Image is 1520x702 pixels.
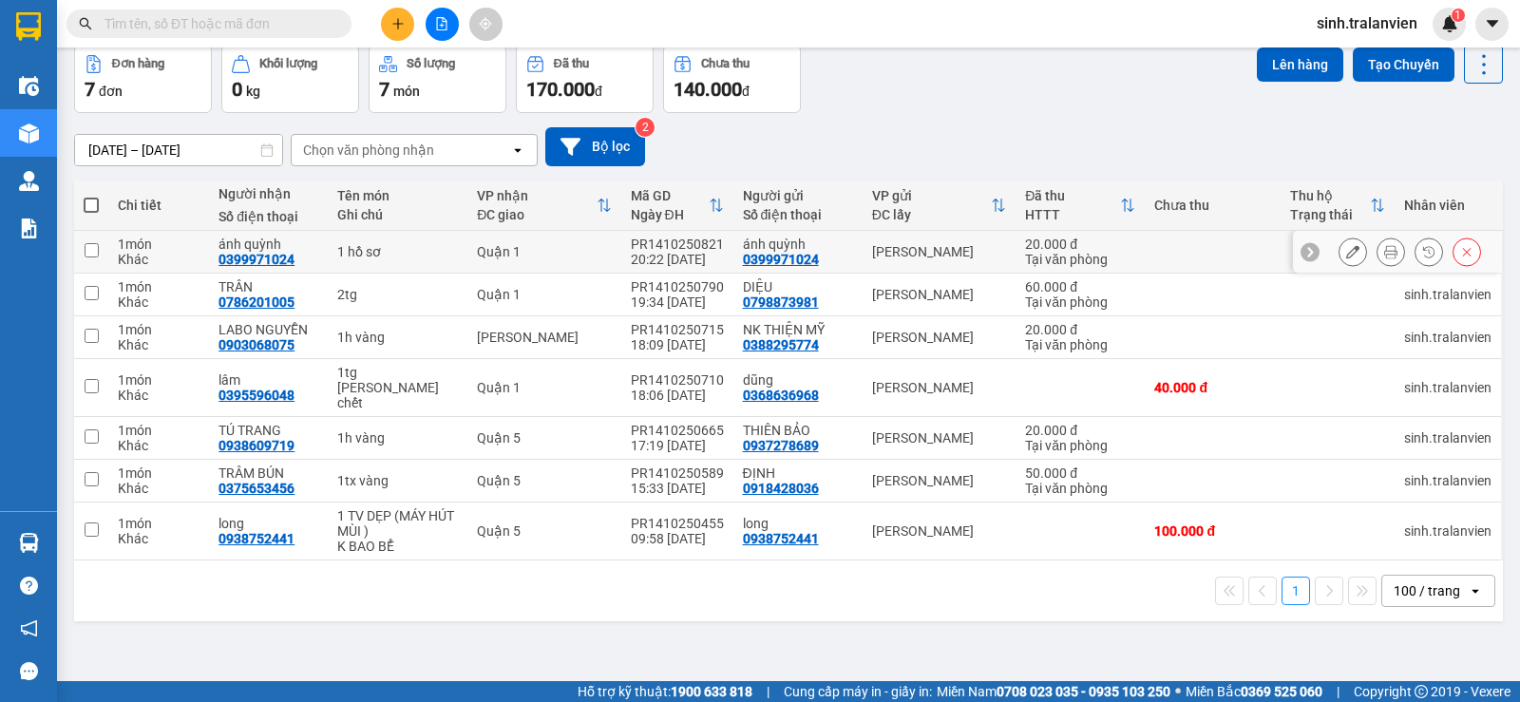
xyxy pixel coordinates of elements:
button: Bộ lọc [545,127,645,166]
div: 2tg [337,287,458,302]
svg: open [1468,583,1483,598]
div: sinh.tralanvien [1404,430,1491,446]
div: Khác [118,438,199,453]
div: Số điện thoại [743,207,853,222]
div: 0375653456 [218,481,294,496]
div: ánh quỳnh [218,237,318,252]
div: 0399971024 [743,252,819,267]
div: LABO NGUYỄN [218,322,318,337]
input: Select a date range. [75,135,282,165]
span: plus [391,17,405,30]
th: Toggle SortBy [1016,180,1145,231]
span: 7 [85,78,95,101]
div: PR1410250665 [631,423,724,438]
div: Trạng thái [1290,207,1370,222]
div: 0786201005 [218,294,294,310]
div: 18:06 [DATE] [631,388,724,403]
span: món [393,84,420,99]
div: ko bao chết [337,380,458,410]
span: notification [20,619,38,637]
div: Quận 5 [477,473,611,488]
img: icon-new-feature [1441,15,1458,32]
img: warehouse-icon [19,171,39,191]
div: DIỆU [743,279,853,294]
div: 1 hồ sơ [337,244,458,259]
button: 1 [1282,577,1310,605]
div: Mã GD [631,188,709,203]
div: 1 món [118,516,199,531]
img: logo-vxr [16,12,41,41]
div: [PERSON_NAME] [872,380,1006,395]
div: Khối lượng [259,57,317,70]
sup: 2 [636,118,655,137]
div: Tại văn phòng [1025,294,1135,310]
div: Thu hộ [1290,188,1370,203]
span: đ [742,84,750,99]
b: Trà Lan Viên [24,123,69,212]
div: Đơn hàng [112,57,164,70]
span: aim [479,17,492,30]
div: [PERSON_NAME] [872,523,1006,539]
div: 15:33 [DATE] [631,481,724,496]
div: PR1410250710 [631,372,724,388]
div: Tại văn phòng [1025,481,1135,496]
div: [PERSON_NAME] [872,330,1006,345]
div: TÚ TRANG [218,423,318,438]
div: 20.000 đ [1025,423,1135,438]
div: 1 món [118,322,199,337]
div: [PERSON_NAME] [477,330,611,345]
div: 100.000 đ [1154,523,1271,539]
div: Khác [118,252,199,267]
div: ánh quỳnh [743,237,853,252]
div: Tại văn phòng [1025,337,1135,352]
div: lâm [218,372,318,388]
div: Đã thu [554,57,589,70]
strong: 0708 023 035 - 0935 103 250 [997,684,1170,699]
th: Toggle SortBy [467,180,620,231]
div: 1 món [118,279,199,294]
div: HTTT [1025,207,1120,222]
div: 1 TV DẸP (MÁY HÚT MÙI ) [337,508,458,539]
div: Quận 5 [477,430,611,446]
span: 140.000 [674,78,742,101]
div: Khác [118,531,199,546]
div: 0903068075 [218,337,294,352]
button: Đã thu170.000đ [516,45,654,113]
div: 20.000 đ [1025,322,1135,337]
button: Đơn hàng7đơn [74,45,212,113]
span: 170.000 [526,78,595,101]
div: Số điện thoại [218,209,318,224]
button: plus [381,8,414,41]
div: 0798873981 [743,294,819,310]
div: 0938752441 [743,531,819,546]
div: Quận 1 [477,287,611,302]
div: Tên món [337,188,458,203]
button: Khối lượng0kg [221,45,359,113]
div: Người nhận [218,186,318,201]
img: warehouse-icon [19,533,39,553]
div: long [743,516,853,531]
span: Miền Nam [937,681,1170,702]
div: 40.000 đ [1154,380,1271,395]
div: sinh.tralanvien [1404,523,1491,539]
div: 1tx vàng [337,473,458,488]
div: Ghi chú [337,207,458,222]
div: Chi tiết [118,198,199,213]
div: PR1410250589 [631,465,724,481]
div: [PERSON_NAME] [872,430,1006,446]
span: 7 [379,78,389,101]
div: [PERSON_NAME] [872,287,1006,302]
div: Đã thu [1025,188,1120,203]
div: 1 món [118,465,199,481]
span: copyright [1415,685,1428,698]
div: sinh.tralanvien [1404,380,1491,395]
b: [DOMAIN_NAME] [160,72,261,87]
div: PR1410250715 [631,322,724,337]
button: caret-down [1475,8,1509,41]
th: Toggle SortBy [621,180,733,231]
span: | [767,681,769,702]
div: NK THIỆN MỸ [743,322,853,337]
span: search [79,17,92,30]
img: solution-icon [19,218,39,238]
li: (c) 2017 [160,90,261,114]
